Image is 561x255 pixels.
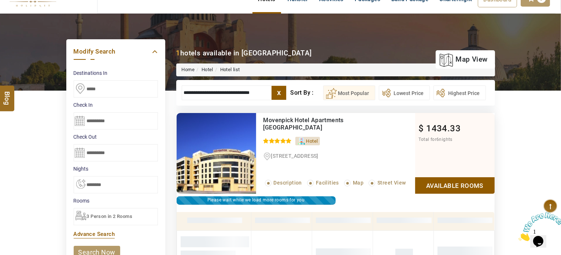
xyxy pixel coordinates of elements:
li: Hotel list [213,66,240,73]
button: Highest Price [433,85,486,100]
button: Lowest Price [379,85,430,100]
span: Blog [3,91,12,98]
a: Movenpick Hotel Apartments [GEOGRAPHIC_DATA] [263,117,344,131]
label: Check In [74,101,158,109]
a: Modify Search [74,47,158,57]
span: 6 [436,137,439,142]
span: 3 Person in 2 Rooms [87,214,133,219]
span: Hotel [306,138,318,144]
iframe: chat widget [516,209,561,244]
a: map view [439,51,487,68]
label: Rooms [74,197,158,204]
label: Check Out [74,133,158,141]
span: Total for nights [419,137,453,142]
a: Home [182,67,195,72]
span: Map [353,180,363,186]
div: hotels available in [GEOGRAPHIC_DATA] [176,48,312,58]
label: Destinations In [74,69,158,77]
a: Show Rooms [415,177,495,194]
div: Movenpick Hotel Apartments Al Mamzar [263,117,385,131]
label: nights [74,165,158,172]
a: Advance Search [74,231,115,237]
span: Street View [377,180,406,186]
img: Chat attention grabber [3,3,48,32]
span: 1 [3,3,6,9]
span: [STREET_ADDRESS] [271,153,318,159]
span: Facilities [316,180,339,186]
div: Please wait while we load more rooms for you [177,196,336,205]
img: 0wkFE3fy_7b91b7faf3bf4ede26c40a157ba84a71.jpg [177,113,256,194]
span: 1434.33 [426,123,461,134]
div: Sort By : [290,85,323,100]
span: Description [274,180,302,186]
label: x [272,86,286,100]
button: Most Popular [323,85,375,100]
b: 1 [176,49,180,57]
a: Hotel [202,67,213,72]
span: $ [419,123,424,134]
